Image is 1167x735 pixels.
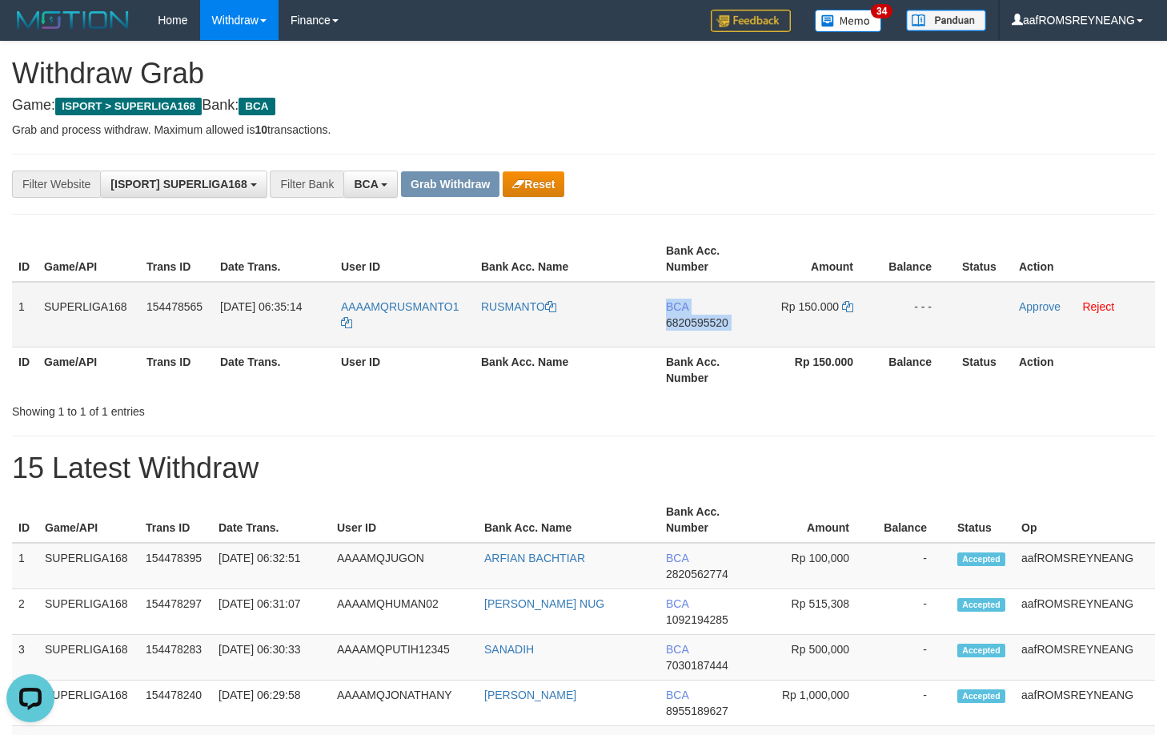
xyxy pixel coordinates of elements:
button: BCA [343,171,398,198]
span: Accepted [957,598,1005,612]
a: ARFIAN BACHTIAR [484,552,585,564]
th: Balance [877,236,956,282]
button: Grab Withdraw [401,171,499,197]
td: SUPERLIGA168 [38,282,140,347]
td: aafROMSREYNEANG [1015,681,1155,726]
h1: 15 Latest Withdraw [12,452,1155,484]
span: [DATE] 06:35:14 [220,300,302,313]
div: Showing 1 to 1 of 1 entries [12,397,475,420]
h4: Game: Bank: [12,98,1155,114]
td: aafROMSREYNEANG [1015,543,1155,589]
td: - - - [877,282,956,347]
th: Status [951,497,1015,543]
th: Status [956,236,1013,282]
span: BCA [666,689,688,701]
td: AAAAMQPUTIH12345 [331,635,478,681]
td: [DATE] 06:29:58 [212,681,331,726]
span: Copy 1092194285 to clipboard [666,613,728,626]
td: - [873,589,951,635]
td: 2 [12,589,38,635]
th: Bank Acc. Name [478,497,660,543]
div: Filter Bank [270,171,343,198]
img: Button%20Memo.svg [815,10,882,32]
td: Rp 515,308 [757,589,873,635]
th: Op [1015,497,1155,543]
span: Copy 6820595520 to clipboard [666,316,728,329]
td: 154478297 [139,589,212,635]
th: Date Trans. [214,347,335,392]
span: Rp 150.000 [781,300,839,313]
a: [PERSON_NAME] [484,689,576,701]
th: Amount [757,497,873,543]
th: Balance [877,347,956,392]
a: [PERSON_NAME] NUG [484,597,604,610]
a: Copy 150000 to clipboard [842,300,853,313]
h1: Withdraw Grab [12,58,1155,90]
th: Status [956,347,1013,392]
span: ISPORT > SUPERLIGA168 [55,98,202,115]
th: Date Trans. [212,497,331,543]
th: Bank Acc. Number [660,236,759,282]
td: 154478240 [139,681,212,726]
th: ID [12,347,38,392]
button: Open LiveChat chat widget [6,6,54,54]
span: 34 [871,4,892,18]
span: BCA [666,552,688,564]
td: aafROMSREYNEANG [1015,589,1155,635]
th: Game/API [38,497,139,543]
a: RUSMANTO [481,300,556,313]
th: Balance [873,497,951,543]
strong: 10 [255,123,267,136]
th: Trans ID [140,347,214,392]
th: Trans ID [140,236,214,282]
span: Accepted [957,644,1005,657]
th: User ID [331,497,478,543]
img: panduan.png [906,10,986,31]
p: Grab and process withdraw. Maximum allowed is transactions. [12,122,1155,138]
td: 1 [12,543,38,589]
td: - [873,681,951,726]
th: Rp 150.000 [759,347,877,392]
th: User ID [335,347,475,392]
td: Rp 1,000,000 [757,681,873,726]
span: Accepted [957,552,1005,566]
span: BCA [354,178,378,191]
span: Accepted [957,689,1005,703]
th: Action [1013,236,1155,282]
td: AAAAMQJUGON [331,543,478,589]
th: ID [12,497,38,543]
td: 3 [12,635,38,681]
td: [DATE] 06:30:33 [212,635,331,681]
td: SUPERLIGA168 [38,681,139,726]
td: AAAAMQJONATHANY [331,681,478,726]
div: Filter Website [12,171,100,198]
th: Bank Acc. Number [660,347,759,392]
a: SANADIH [484,643,534,656]
td: SUPERLIGA168 [38,635,139,681]
th: Action [1013,347,1155,392]
th: Bank Acc. Name [475,347,660,392]
td: 154478395 [139,543,212,589]
th: Game/API [38,236,140,282]
td: [DATE] 06:31:07 [212,589,331,635]
img: MOTION_logo.png [12,8,134,32]
td: - [873,635,951,681]
th: User ID [335,236,475,282]
span: BCA [666,597,688,610]
td: SUPERLIGA168 [38,543,139,589]
span: BCA [666,300,688,313]
th: Trans ID [139,497,212,543]
td: Rp 100,000 [757,543,873,589]
th: Date Trans. [214,236,335,282]
td: 1 [12,282,38,347]
a: Approve [1019,300,1061,313]
th: Game/API [38,347,140,392]
td: - [873,543,951,589]
th: ID [12,236,38,282]
span: BCA [666,643,688,656]
th: Bank Acc. Name [475,236,660,282]
td: SUPERLIGA168 [38,589,139,635]
td: Rp 500,000 [757,635,873,681]
span: AAAAMQRUSMANTO1 [341,300,459,313]
span: 154478565 [146,300,203,313]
